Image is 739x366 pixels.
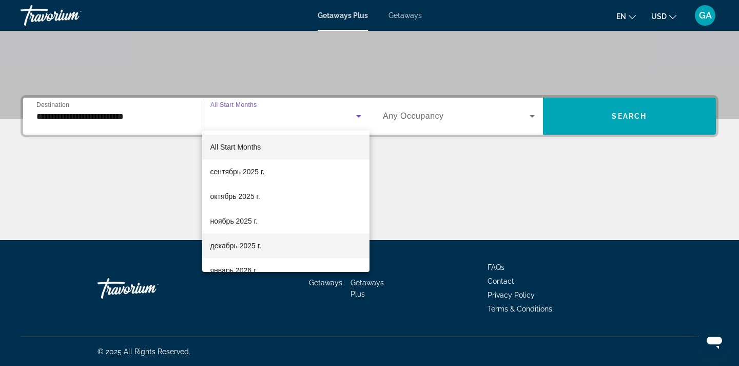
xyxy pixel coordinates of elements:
span: октябрь 2025 г. [210,190,260,203]
span: ноябрь 2025 г. [210,215,258,227]
span: All Start Months [210,143,261,151]
span: январь 2026 г. [210,264,258,277]
iframe: Кнопка запуска окна обмена сообщениями [698,325,731,358]
span: декабрь 2025 г. [210,240,261,252]
span: сентябрь 2025 г. [210,166,265,178]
